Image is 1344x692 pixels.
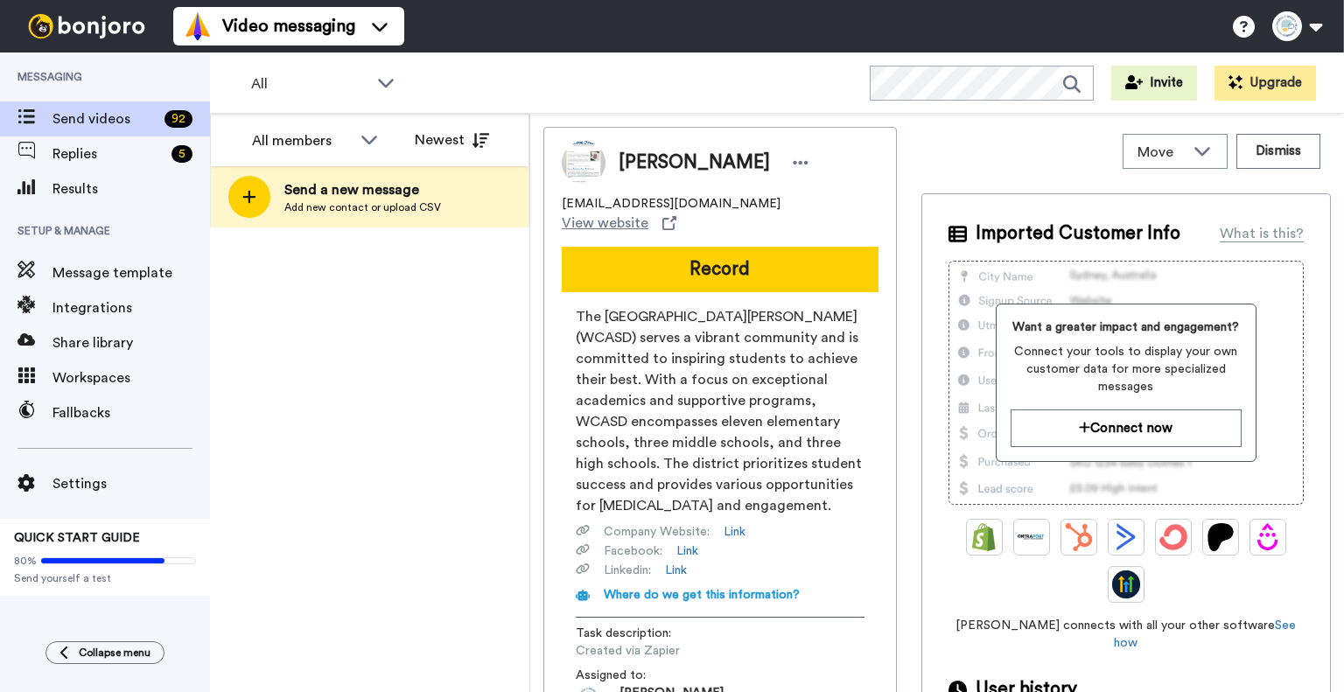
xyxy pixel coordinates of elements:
[14,554,37,568] span: 80%
[1214,66,1316,101] button: Upgrade
[1065,523,1093,551] img: Hubspot
[21,14,152,38] img: bj-logo-header-white.svg
[1220,223,1304,244] div: What is this?
[284,200,441,214] span: Add new contact or upload CSV
[604,523,710,541] span: Company Website :
[976,220,1180,247] span: Imported Customer Info
[1236,134,1320,169] button: Dismiss
[562,195,780,213] span: [EMAIL_ADDRESS][DOMAIN_NAME]
[619,150,770,176] span: [PERSON_NAME]
[1018,523,1046,551] img: Ontraport
[251,73,368,94] span: All
[184,12,212,40] img: vm-color.svg
[52,143,164,164] span: Replies
[576,642,742,660] span: Created via Zapier
[562,213,648,234] span: View website
[724,523,745,541] a: Link
[1254,523,1282,551] img: Drip
[562,247,878,292] button: Record
[79,646,150,660] span: Collapse menu
[14,532,140,544] span: QUICK START GUIDE
[45,641,164,664] button: Collapse menu
[604,562,651,579] span: Linkedin :
[52,262,210,283] span: Message template
[1011,409,1242,447] button: Connect now
[1207,523,1235,551] img: Patreon
[284,179,441,200] span: Send a new message
[1011,343,1242,395] span: Connect your tools to display your own customer data for more specialized messages
[52,108,157,129] span: Send videos
[52,473,210,494] span: Settings
[222,14,355,38] span: Video messaging
[948,617,1304,652] span: [PERSON_NAME] connects with all your other software
[576,667,698,684] span: Assigned to:
[676,542,698,560] a: Link
[1111,66,1197,101] button: Invite
[14,571,196,585] span: Send yourself a test
[1159,523,1187,551] img: ConvertKit
[562,213,676,234] a: View website
[1112,570,1140,598] img: GoHighLevel
[52,178,210,199] span: Results
[604,589,800,601] span: Where do we get this information?
[402,122,502,157] button: Newest
[52,402,210,423] span: Fallbacks
[252,130,352,151] div: All members
[576,306,864,516] span: The [GEOGRAPHIC_DATA][PERSON_NAME] (WCASD) serves a vibrant community and is committed to inspiri...
[665,562,687,579] a: Link
[52,297,210,318] span: Integrations
[576,625,698,642] span: Task description :
[1112,523,1140,551] img: ActiveCampaign
[1137,142,1185,163] span: Move
[52,332,210,353] span: Share library
[1011,318,1242,336] span: Want a greater impact and engagement?
[52,367,210,388] span: Workspaces
[562,141,605,185] img: Image of Stephanie
[604,542,662,560] span: Facebook :
[164,110,192,128] div: 92
[171,145,192,163] div: 5
[970,523,998,551] img: Shopify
